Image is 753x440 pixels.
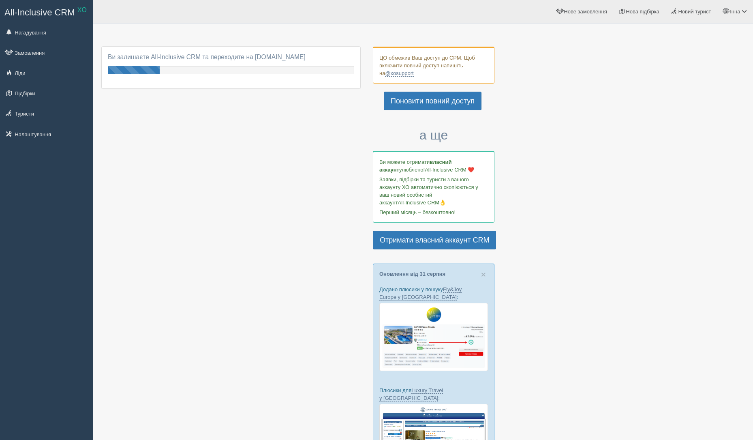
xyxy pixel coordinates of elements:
a: Отримати власний аккаунт CRM [373,231,496,249]
p: Плюсики для : [379,386,488,402]
a: Luxury Travel у [GEOGRAPHIC_DATA] [379,387,443,401]
p: Ви залишаєте All-Inclusive CRM та переходите на [DOMAIN_NAME] [108,53,354,62]
img: fly-joy-de-proposal-crm-for-travel-agency.png [379,303,488,371]
p: Перший місяць – безкоштовно! [379,208,488,216]
p: Заявки, підбірки та туристи з вашого аккаунту ХО автоматично скопіюються у ваш новий особистий ак... [379,176,488,206]
b: власний аккаунт [379,159,452,173]
span: All-Inclusive CRM [4,7,75,17]
span: Інна [730,9,740,15]
a: Поновити повний доступ [384,92,481,110]
span: Нова підбірка [626,9,659,15]
span: × [481,270,486,279]
a: All-Inclusive CRM XO [0,0,93,23]
span: Нове замовлення [564,9,607,15]
a: Fly&Joy Europe у [GEOGRAPHIC_DATA] [379,286,462,300]
button: Close [481,270,486,279]
p: Ви можете отримати улюбленої [379,158,488,174]
span: All-Inclusive CRM ❤️ [425,167,474,173]
span: All-Inclusive CRM👌 [398,200,446,206]
h3: а ще [373,128,494,142]
div: ЦО обмежив Ваш доступ до СРМ. Щоб включити повний доступ напишіть на [373,47,494,84]
p: Додано плюсики у пошуку : [379,285,488,301]
a: Оновлення від 31 серпня [379,271,445,277]
sup: XO [77,6,87,13]
span: Новий турист [678,9,711,15]
a: @xosupport [385,70,413,77]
